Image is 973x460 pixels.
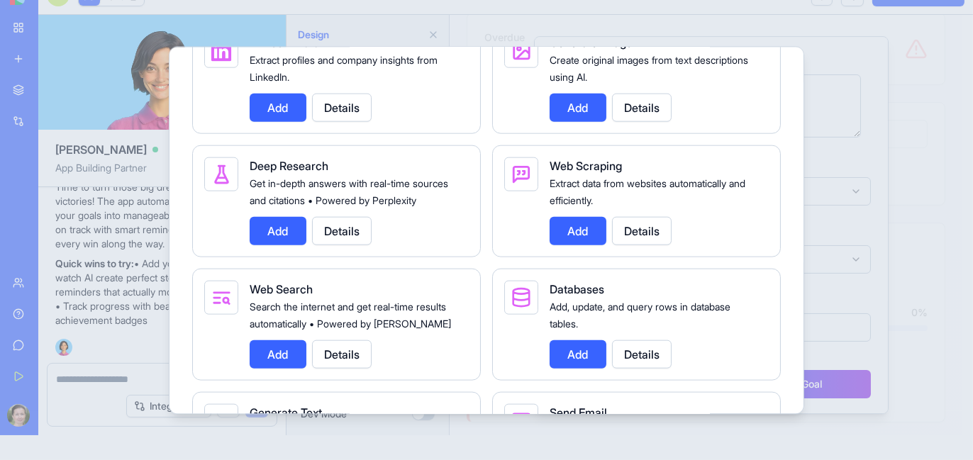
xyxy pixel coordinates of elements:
[250,93,306,121] button: Add
[102,40,157,52] label: Description
[550,216,606,245] button: Add
[550,176,745,206] span: Extract data from websites automatically and efficiently.
[550,405,607,419] span: Send Email
[312,216,372,245] button: Details
[102,142,145,155] label: Category
[312,93,372,121] button: Details
[102,355,258,383] button: Cancel
[550,158,622,172] span: Web Scraping
[102,211,133,223] label: Status
[267,142,301,155] label: Priority
[267,355,421,383] button: Update Goal
[550,53,748,82] span: Create original images from text descriptions using AI.
[612,216,672,245] button: Details
[102,298,421,327] button: [DATE]
[250,216,306,245] button: Add
[250,158,328,172] span: Deep Research
[612,340,672,368] button: Details
[102,279,157,291] label: Target Date
[550,281,604,296] span: Databases
[612,93,672,121] button: Details
[550,340,606,368] button: Add
[250,340,306,368] button: Add
[250,405,322,419] span: Generate Text
[250,300,451,329] span: Search the internet and get real-time results automatically • Powered by [PERSON_NAME]
[250,53,438,82] span: Extract profiles and company insights from LinkedIn.
[550,300,730,329] span: Add, update, and query rows in database tables.
[550,93,606,121] button: Add
[250,281,313,296] span: Web Search
[250,176,448,206] span: Get in-depth answers with real-time sources and citations • Powered by Perplexity
[312,340,372,368] button: Details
